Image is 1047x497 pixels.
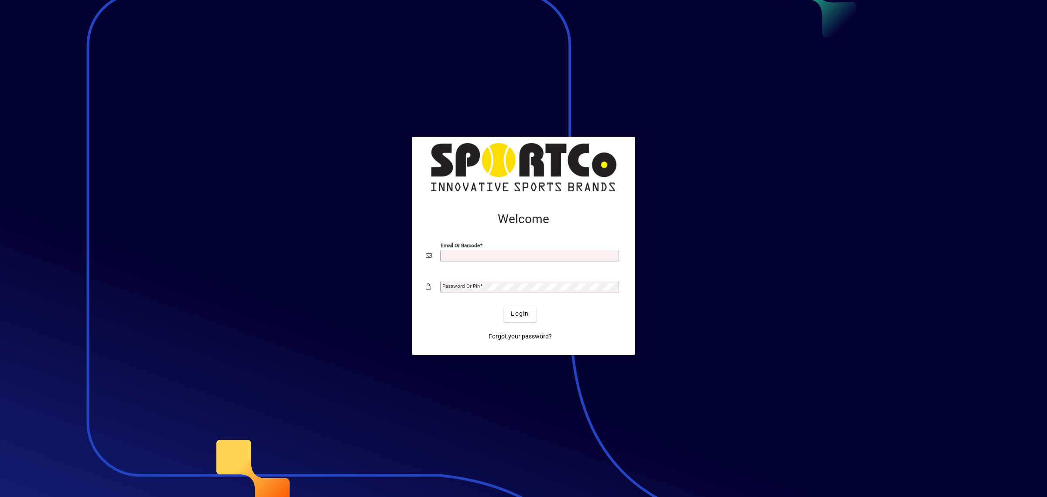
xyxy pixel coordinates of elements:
[504,306,536,322] button: Login
[442,283,480,289] mat-label: Password or Pin
[441,242,480,248] mat-label: Email or Barcode
[489,332,552,341] span: Forgot your password?
[511,309,529,318] span: Login
[426,212,621,227] h2: Welcome
[485,329,555,345] a: Forgot your password?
